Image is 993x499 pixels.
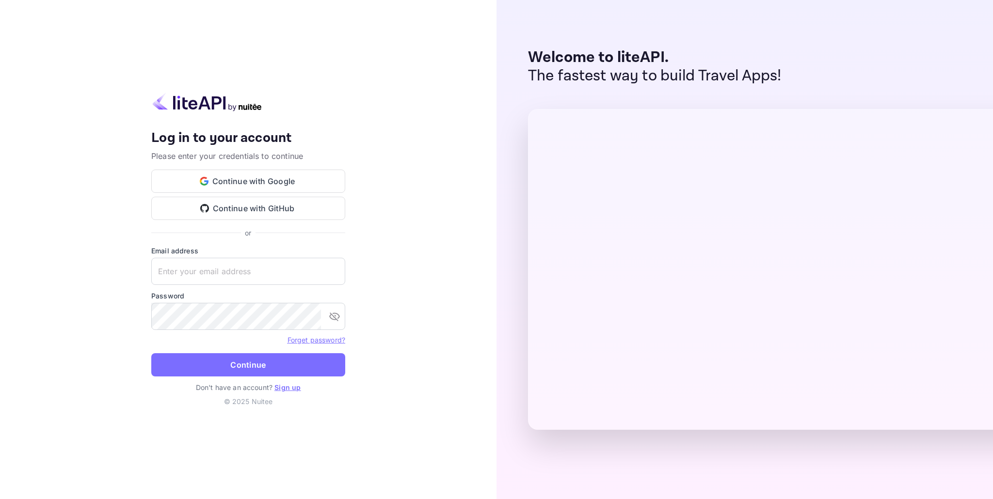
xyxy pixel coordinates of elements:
label: Password [151,291,345,301]
p: © 2025 Nuitee [151,396,345,406]
a: Forget password? [288,336,345,344]
p: Welcome to liteAPI. [528,48,782,67]
button: Continue [151,353,345,376]
p: Don't have an account? [151,382,345,392]
img: liteapi [151,93,263,111]
h4: Log in to your account [151,130,345,147]
input: Enter your email address [151,258,345,285]
label: Email address [151,246,345,256]
a: Sign up [274,383,301,391]
p: The fastest way to build Travel Apps! [528,67,782,85]
button: Continue with Google [151,170,345,193]
a: Forget password? [288,335,345,344]
p: or [245,228,251,238]
p: Please enter your credentials to continue [151,150,345,162]
button: toggle password visibility [325,307,344,326]
button: Continue with GitHub [151,197,345,220]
